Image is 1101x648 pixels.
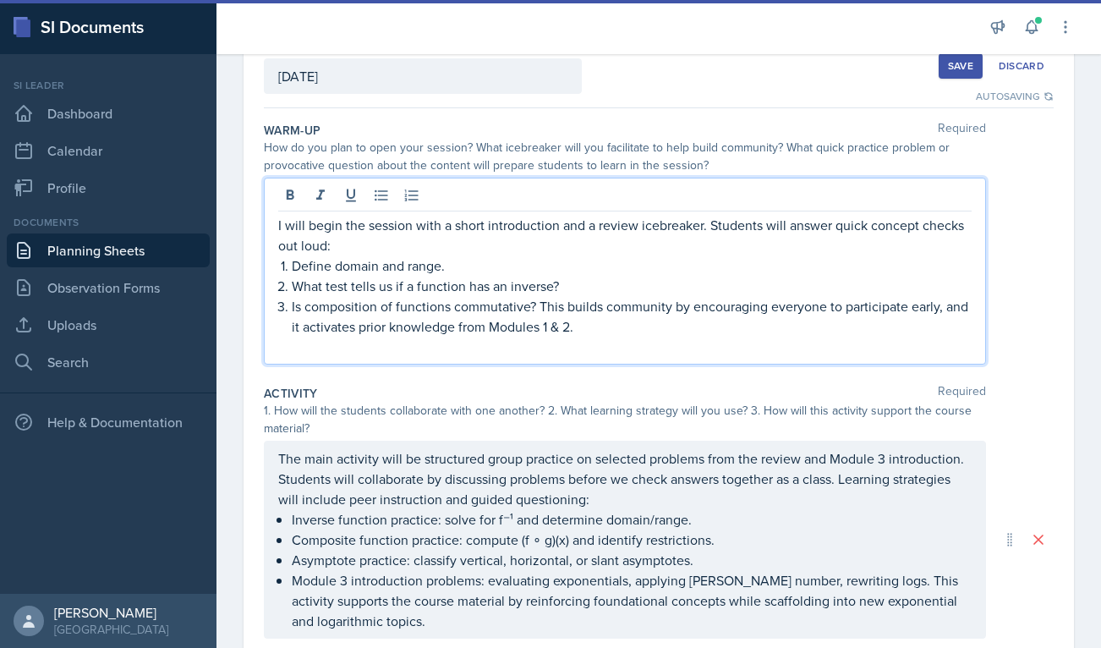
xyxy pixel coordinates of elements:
p: Inverse function practice: solve for f⁻¹ and determine domain/range. [292,509,972,530]
a: Planning Sheets [7,233,210,267]
p: Composite function practice: compute (f ∘ g)(x) and identify restrictions. [292,530,972,550]
label: Warm-Up [264,122,320,139]
p: I will begin the session with a short introduction and a review icebreaker. Students will answer ... [278,215,972,255]
a: Observation Forms [7,271,210,305]
div: Autosaving [976,89,1054,104]
a: Dashboard [7,96,210,130]
div: [GEOGRAPHIC_DATA] [54,621,168,638]
p: Define domain and range. [292,255,972,276]
a: Uploads [7,308,210,342]
p: Asymptote practice: classify vertical, horizontal, or slant asymptotes. [292,550,972,570]
span: Required [938,122,986,139]
div: Documents [7,215,210,230]
span: Required [938,385,986,402]
div: Discard [999,59,1044,73]
p: What test tells us if a function has an inverse? [292,276,972,296]
div: 1. How will the students collaborate with one another? 2. What learning strategy will you use? 3.... [264,402,986,437]
button: Save [939,53,983,79]
div: Si leader [7,78,210,93]
button: Discard [989,53,1054,79]
a: Search [7,345,210,379]
a: Calendar [7,134,210,167]
p: Is composition of functions commutative? This builds community by encouraging everyone to partici... [292,296,972,337]
label: Activity [264,385,318,402]
p: The main activity will be structured group practice on selected problems from the review and Modu... [278,448,972,509]
a: Profile [7,171,210,205]
div: Help & Documentation [7,405,210,439]
p: Module 3 introduction problems: evaluating exponentials, applying [PERSON_NAME] number, rewriting... [292,570,972,631]
div: [PERSON_NAME] [54,604,168,621]
div: Save [948,59,973,73]
div: How do you plan to open your session? What icebreaker will you facilitate to help build community... [264,139,986,174]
